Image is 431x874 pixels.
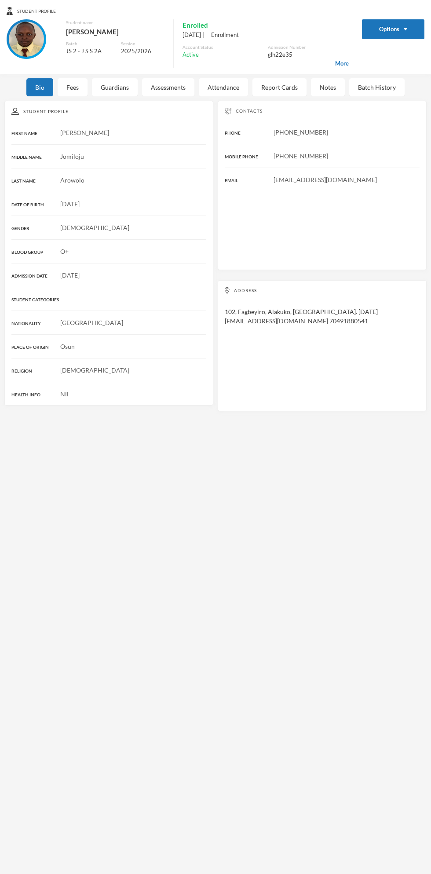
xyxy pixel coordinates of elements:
[311,78,345,96] div: Notes
[252,78,307,96] div: Report Cards
[60,176,84,184] span: Arowolo
[60,248,69,255] span: O+
[121,40,164,47] div: Session
[66,40,115,47] div: Batch
[268,44,349,51] div: Admission Number
[60,343,75,350] span: Osun
[9,22,44,57] img: STUDENT
[121,47,164,56] div: 2025/2026
[60,200,80,208] span: [DATE]
[60,271,80,279] span: [DATE]
[142,78,194,96] div: Assessments
[60,129,109,136] span: [PERSON_NAME]
[274,152,328,160] span: [PHONE_NUMBER]
[268,51,349,59] div: glh22e35
[60,390,69,398] span: Nil
[11,108,206,115] div: Student Profile
[225,287,420,294] div: Address
[60,153,84,160] span: Jomiloju
[26,78,53,96] div: Bio
[66,47,115,56] div: JS 2 - J S S 2A
[92,78,138,96] div: Guardians
[199,78,248,96] div: Attendance
[58,78,88,96] div: Fees
[183,44,263,51] div: Account Status
[274,176,377,183] span: [EMAIL_ADDRESS][DOMAIN_NAME]
[60,319,123,326] span: [GEOGRAPHIC_DATA]
[183,51,199,59] span: Active
[362,19,425,39] button: Options
[183,31,349,40] div: [DATE] | -- Enrollment
[218,280,427,411] div: 102, Fagbeyiro, Alakuko, [GEOGRAPHIC_DATA]. [DATE][EMAIL_ADDRESS][DOMAIN_NAME] 70491880541
[274,128,328,136] span: [PHONE_NUMBER]
[66,19,164,26] div: Student name
[183,19,208,31] span: Enrolled
[11,297,59,302] span: STUDENT CATEGORIES
[225,108,420,114] div: Contacts
[60,366,129,374] span: [DEMOGRAPHIC_DATA]
[349,78,405,96] div: Batch History
[66,26,164,37] div: [PERSON_NAME]
[17,8,56,15] span: Student Profile
[335,59,349,68] span: More
[60,224,129,231] span: [DEMOGRAPHIC_DATA]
